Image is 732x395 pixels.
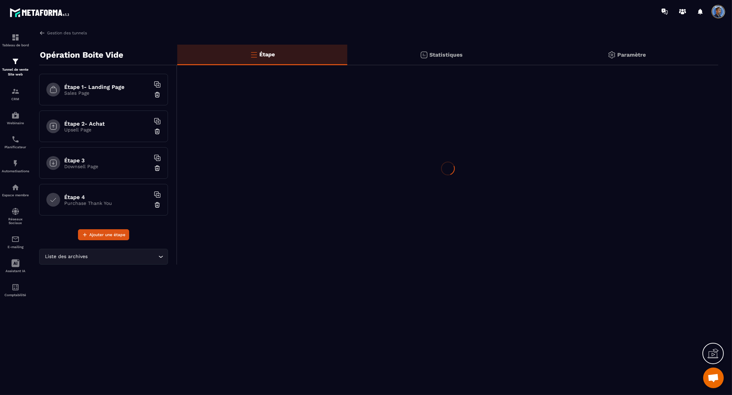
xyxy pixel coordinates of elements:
[703,368,724,388] div: Ouvrir le chat
[2,202,29,230] a: social-networksocial-networkRéseaux Sociaux
[64,194,150,200] h6: Étape 4
[11,159,20,167] img: automations
[89,231,125,238] span: Ajouter une étape
[2,154,29,178] a: automationsautomationsAutomatisations
[2,193,29,197] p: Espace membre
[64,120,150,127] h6: Étape 2- Achat
[11,207,20,216] img: social-network
[2,269,29,273] p: Assistant IA
[2,245,29,249] p: E-mailing
[2,178,29,202] a: automationsautomationsEspace membre
[2,106,29,130] a: automationsautomationsWebinaire
[154,165,161,172] img: trash
[11,183,20,191] img: automations
[10,6,71,19] img: logo
[2,169,29,173] p: Automatisations
[11,135,20,143] img: scheduler
[11,57,20,66] img: formation
[11,33,20,42] img: formation
[2,28,29,52] a: formationformationTableau de bord
[2,67,29,77] p: Tunnel de vente Site web
[64,164,150,169] p: Downsell Page
[2,130,29,154] a: schedulerschedulerPlanificateur
[39,249,168,265] div: Search for option
[608,51,616,59] img: setting-gr.5f69749f.svg
[260,51,275,58] p: Étape
[618,51,646,58] p: Paramètre
[2,217,29,225] p: Réseaux Sociaux
[2,293,29,297] p: Comptabilité
[154,128,161,135] img: trash
[2,278,29,302] a: accountantaccountantComptabilité
[2,254,29,278] a: Assistant IA
[64,157,150,164] h6: Étape 3
[250,50,258,59] img: bars-o.4a397970.svg
[39,30,45,36] img: arrow
[420,51,428,59] img: stats.20deebd0.svg
[2,121,29,125] p: Webinaire
[154,201,161,208] img: trash
[2,43,29,47] p: Tableau de bord
[40,48,123,62] p: Opération Boite Vide
[430,51,463,58] p: Statistiques
[2,52,29,82] a: formationformationTunnel de vente Site web
[44,253,89,260] span: Liste des archives
[2,230,29,254] a: emailemailE-mailing
[64,200,150,206] p: Purchase Thank You
[64,127,150,132] p: Upsell Page
[11,87,20,95] img: formation
[2,82,29,106] a: formationformationCRM
[64,90,150,96] p: Sales Page
[39,30,87,36] a: Gestion des tunnels
[2,97,29,101] p: CRM
[11,111,20,119] img: automations
[11,283,20,291] img: accountant
[78,229,129,240] button: Ajouter une étape
[11,235,20,243] img: email
[89,253,157,260] input: Search for option
[2,145,29,149] p: Planificateur
[64,84,150,90] h6: Étape 1- Landing Page
[154,91,161,98] img: trash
